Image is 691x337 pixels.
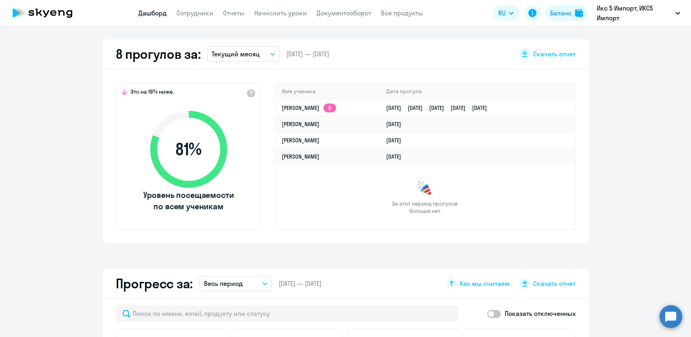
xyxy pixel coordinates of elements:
[498,8,506,18] span: RU
[282,104,336,112] a: [PERSON_NAME]5
[116,305,458,322] input: Поиск по имени, email, продукту или статусу
[282,153,319,160] a: [PERSON_NAME]
[380,83,575,100] th: Дата прогула
[386,104,493,112] a: [DATE][DATE][DATE][DATE][DATE]
[417,180,433,197] img: congrats
[254,9,307,17] a: Начислить уроки
[533,49,576,58] span: Скачать отчет
[323,103,336,112] app-skyeng-badge: 5
[275,83,380,100] th: Имя ученика
[386,120,408,128] a: [DATE]
[279,279,321,288] span: [DATE] — [DATE]
[223,9,245,17] a: Отчеты
[212,49,260,59] p: Текущий месяц
[199,276,272,291] button: Весь период
[550,8,572,18] div: Баланс
[282,120,319,128] a: [PERSON_NAME]
[176,9,213,17] a: Сотрудники
[142,140,235,159] span: 81 %
[460,279,510,288] span: Как мы считаем
[493,5,519,21] button: RU
[282,137,319,144] a: [PERSON_NAME]
[505,309,576,318] p: Показать отключенных
[207,46,280,62] button: Текущий месяц
[545,5,588,21] button: Балансbalance
[138,9,167,17] a: Дашборд
[391,200,459,215] span: За этот период прогулов больше нет
[317,9,371,17] a: Документооборот
[386,153,408,160] a: [DATE]
[286,49,329,58] span: [DATE] — [DATE]
[130,88,174,98] span: Это на 19% ниже,
[386,137,408,144] a: [DATE]
[381,9,423,17] a: Все продукты
[204,279,243,288] p: Весь период
[533,279,576,288] span: Скачать отчет
[575,9,583,17] img: balance
[116,46,201,62] h2: 8 прогулов за:
[116,275,193,292] h2: Прогресс за:
[142,189,235,212] span: Уровень посещаемости по всем ученикам
[597,3,672,23] p: Икс 5 Импорт, ИКС5 Импорт
[593,3,684,23] button: Икс 5 Импорт, ИКС5 Импорт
